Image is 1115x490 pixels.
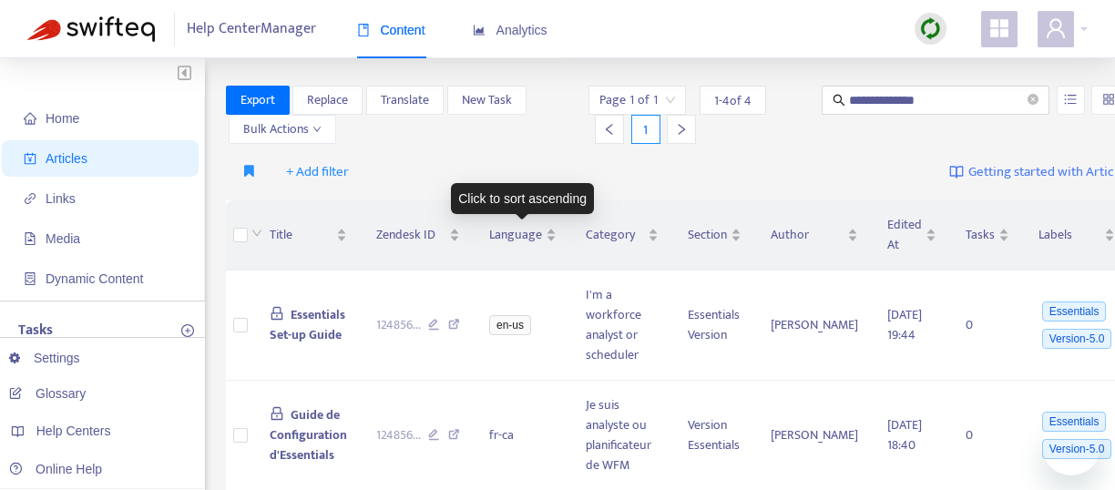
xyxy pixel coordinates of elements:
th: Zendesk ID [362,200,476,271]
span: Essentials Set-up Guide [270,304,346,345]
span: Articles [46,151,87,166]
span: Export [240,90,275,110]
span: link [24,192,36,205]
span: close-circle [1028,92,1038,109]
span: unordered-list [1064,93,1077,106]
div: Click to sort ascending [451,183,594,214]
td: 0 [951,271,1024,381]
span: Translate [381,90,429,110]
span: Category [586,225,644,245]
span: Replace [307,90,348,110]
span: 124856 ... [376,425,421,445]
span: close-circle [1028,94,1038,105]
iframe: Button to launch messaging window [1042,417,1100,475]
th: Language [475,200,571,271]
span: Links [46,191,76,206]
span: Essentials [1042,412,1107,432]
span: Edited At [887,215,922,255]
span: plus-circle [181,324,194,337]
span: lock [270,306,284,321]
span: Version-5.0 [1042,329,1112,349]
span: Bulk Actions [243,119,322,139]
span: Dynamic Content [46,271,143,286]
p: Tasks [18,320,53,342]
span: file-image [24,232,36,245]
button: Bulk Actionsdown [229,115,336,144]
button: New Task [447,86,527,115]
td: [PERSON_NAME] [756,271,873,381]
td: Essentials Version [673,271,756,381]
span: book [357,24,370,36]
img: Swifteq [27,16,155,42]
span: [DATE] 18:40 [887,414,922,455]
span: Content [357,23,425,37]
span: home [24,112,36,125]
span: Home [46,111,79,126]
span: Tasks [966,225,995,245]
button: Export [226,86,290,115]
td: I'm a workforce analyst or scheduler [571,271,673,381]
span: Title [270,225,332,245]
a: Glossary [9,386,86,401]
button: unordered-list [1057,86,1085,115]
span: Essentials [1042,301,1107,322]
span: account-book [24,152,36,165]
a: Settings [9,351,80,365]
span: New Task [462,90,512,110]
span: appstore [988,17,1010,39]
span: Labels [1038,225,1100,245]
span: Help Center Manager [187,12,316,46]
img: image-link [949,165,964,179]
th: Edited At [873,200,951,271]
span: + Add filter [286,161,349,183]
span: Author [771,225,844,245]
span: area-chart [473,24,486,36]
span: down [312,125,322,134]
button: + Add filter [272,158,363,187]
span: Analytics [473,23,547,37]
span: Media [46,231,80,246]
span: Zendesk ID [376,225,446,245]
span: Guide de Configuration d'Essentials [270,404,347,465]
img: sync.dc5367851b00ba804db3.png [919,17,942,40]
span: Language [489,225,542,245]
span: container [24,272,36,285]
span: down [251,228,262,239]
span: 124856 ... [376,315,421,335]
button: Translate [366,86,444,115]
span: lock [270,406,284,421]
span: 1 - 4 of 4 [714,91,752,110]
th: Category [571,200,673,271]
span: Section [688,225,727,245]
span: [DATE] 19:44 [887,304,922,345]
button: Replace [292,86,363,115]
span: en-us [489,315,531,335]
span: Help Centers [36,424,111,438]
th: Title [255,200,362,271]
span: right [675,123,688,136]
a: Online Help [9,462,102,476]
th: Author [756,200,873,271]
th: Tasks [951,200,1024,271]
div: 1 [631,115,660,144]
span: user [1045,17,1067,39]
span: search [833,94,845,107]
th: Section [673,200,756,271]
span: left [603,123,616,136]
